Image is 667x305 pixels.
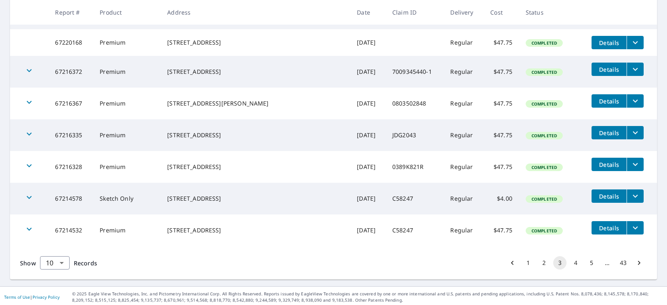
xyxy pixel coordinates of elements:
[350,214,386,246] td: [DATE]
[48,29,93,56] td: 67220168
[386,214,444,246] td: C58247
[386,88,444,119] td: 0803502848
[527,40,562,46] span: Completed
[20,259,36,267] span: Show
[444,29,484,56] td: Regular
[553,256,567,270] button: page 3
[40,256,70,270] div: Show 10 records
[33,294,60,300] a: Privacy Policy
[506,256,519,270] button: Go to previous page
[627,221,644,234] button: filesDropdownBtn-67214532
[592,126,627,139] button: detailsBtn-67216335
[386,151,444,183] td: 0389K821R
[484,119,519,151] td: $47.75
[627,126,644,139] button: filesDropdownBtn-67216335
[597,66,622,73] span: Details
[627,36,644,49] button: filesDropdownBtn-67220168
[167,194,344,203] div: [STREET_ADDRESS]
[597,161,622,169] span: Details
[350,56,386,88] td: [DATE]
[350,88,386,119] td: [DATE]
[569,256,582,270] button: Go to page 4
[504,256,647,270] nav: pagination navigation
[350,151,386,183] td: [DATE]
[617,256,630,270] button: Go to page 43
[597,129,622,137] span: Details
[4,294,30,300] a: Terms of Use
[444,119,484,151] td: Regular
[167,226,344,234] div: [STREET_ADDRESS]
[167,99,344,108] div: [STREET_ADDRESS][PERSON_NAME]
[93,183,160,214] td: Sketch Only
[167,68,344,76] div: [STREET_ADDRESS]
[522,256,535,270] button: Go to page 1
[444,183,484,214] td: Regular
[484,29,519,56] td: $47.75
[444,56,484,88] td: Regular
[484,214,519,246] td: $47.75
[592,63,627,76] button: detailsBtn-67216372
[597,39,622,47] span: Details
[592,189,627,203] button: detailsBtn-67214578
[592,36,627,49] button: detailsBtn-67220168
[592,94,627,108] button: detailsBtn-67216367
[537,256,551,270] button: Go to page 2
[601,259,614,267] div: …
[350,183,386,214] td: [DATE]
[597,224,622,232] span: Details
[167,38,344,47] div: [STREET_ADDRESS]
[527,101,562,107] span: Completed
[40,251,70,275] div: 10
[48,214,93,246] td: 67214532
[484,151,519,183] td: $47.75
[444,214,484,246] td: Regular
[386,56,444,88] td: 7009345440-1
[93,214,160,246] td: Premium
[585,256,598,270] button: Go to page 5
[48,151,93,183] td: 67216328
[72,291,663,303] p: © 2025 Eagle View Technologies, Inc. and Pictometry International Corp. All Rights Reserved. Repo...
[597,192,622,200] span: Details
[592,221,627,234] button: detailsBtn-67214532
[74,259,97,267] span: Records
[350,119,386,151] td: [DATE]
[527,69,562,75] span: Completed
[627,63,644,76] button: filesDropdownBtn-67216372
[48,88,93,119] td: 67216367
[627,189,644,203] button: filesDropdownBtn-67214578
[484,56,519,88] td: $47.75
[627,158,644,171] button: filesDropdownBtn-67216328
[48,56,93,88] td: 67216372
[4,295,60,300] p: |
[93,119,160,151] td: Premium
[597,97,622,105] span: Details
[627,94,644,108] button: filesDropdownBtn-67216367
[527,228,562,234] span: Completed
[444,88,484,119] td: Regular
[484,183,519,214] td: $4.00
[93,56,160,88] td: Premium
[48,183,93,214] td: 67214578
[527,164,562,170] span: Completed
[386,183,444,214] td: C58247
[93,151,160,183] td: Premium
[527,196,562,202] span: Completed
[167,131,344,139] div: [STREET_ADDRESS]
[484,88,519,119] td: $47.75
[167,163,344,171] div: [STREET_ADDRESS]
[632,256,646,270] button: Go to next page
[93,88,160,119] td: Premium
[527,133,562,139] span: Completed
[350,29,386,56] td: [DATE]
[386,119,444,151] td: JDG2043
[444,151,484,183] td: Regular
[93,29,160,56] td: Premium
[592,158,627,171] button: detailsBtn-67216328
[48,119,93,151] td: 67216335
